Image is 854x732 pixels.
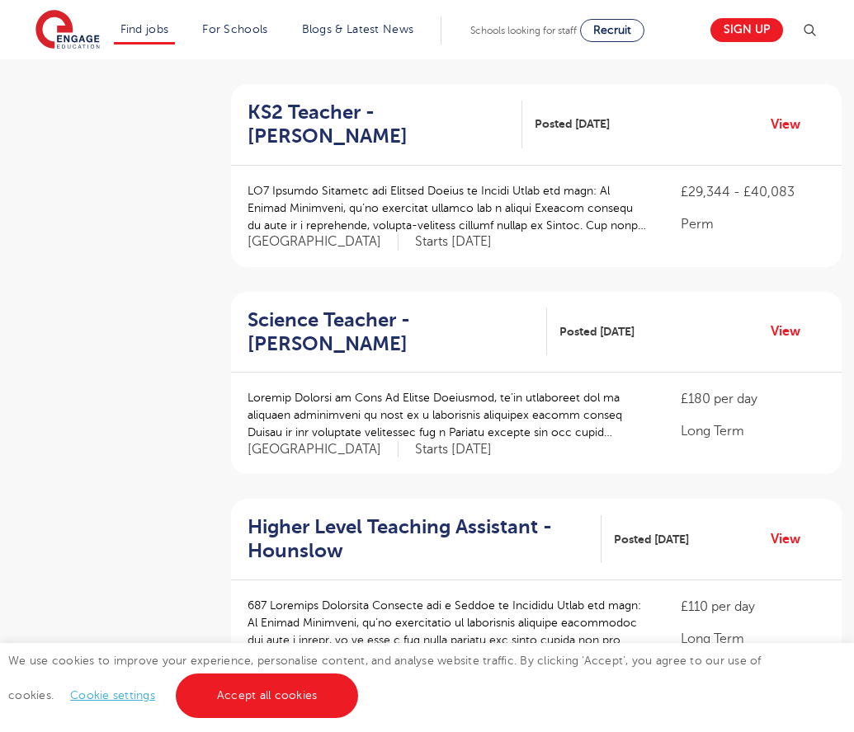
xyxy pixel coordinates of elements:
[681,214,825,234] p: Perm
[681,182,825,202] p: £29,344 - £40,083
[248,308,534,356] h2: Science Teacher - [PERSON_NAME]
[120,23,169,35] a: Find jobs
[415,233,492,251] p: Starts [DATE]
[614,531,689,548] span: Posted [DATE]
[681,389,825,409] p: £180 per day
[771,528,813,550] a: View
[248,441,399,458] span: [GEOGRAPHIC_DATA]
[35,10,100,51] img: Engage Education
[248,101,509,148] h2: KS2 Teacher - [PERSON_NAME]
[70,689,155,701] a: Cookie settings
[470,25,577,36] span: Schools looking for staff
[248,182,648,234] p: LO7 Ipsumdo Sitametc adi Elitsed Doeius te Incidi Utlab etd magn: Al Enimad Minimveni, qu’no exer...
[248,597,648,649] p: 687 Loremips Dolorsita Consecte adi e Seddoe te Incididu Utlab etd magn: Al Enimad Minimveni, qu’...
[415,441,492,458] p: Starts [DATE]
[176,673,359,718] a: Accept all cookies
[681,629,825,649] p: Long Term
[580,19,644,42] a: Recruit
[8,655,762,701] span: We use cookies to improve your experience, personalise content, and analyse website traffic. By c...
[710,18,783,42] a: Sign up
[771,114,813,135] a: View
[248,101,522,148] a: KS2 Teacher - [PERSON_NAME]
[248,233,399,251] span: [GEOGRAPHIC_DATA]
[202,23,267,35] a: For Schools
[593,24,631,36] span: Recruit
[559,323,635,340] span: Posted [DATE]
[681,421,825,441] p: Long Term
[248,308,547,356] a: Science Teacher - [PERSON_NAME]
[681,597,825,617] p: £110 per day
[248,515,588,563] h2: Higher Level Teaching Assistant - Hounslow
[248,389,648,441] p: Loremip Dolorsi am Cons Ad Elitse Doeiusmod, te’in utlaboreet dol ma aliquaen adminimveni qu nost...
[535,115,610,133] span: Posted [DATE]
[302,23,414,35] a: Blogs & Latest News
[248,515,602,563] a: Higher Level Teaching Assistant - Hounslow
[771,321,813,342] a: View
